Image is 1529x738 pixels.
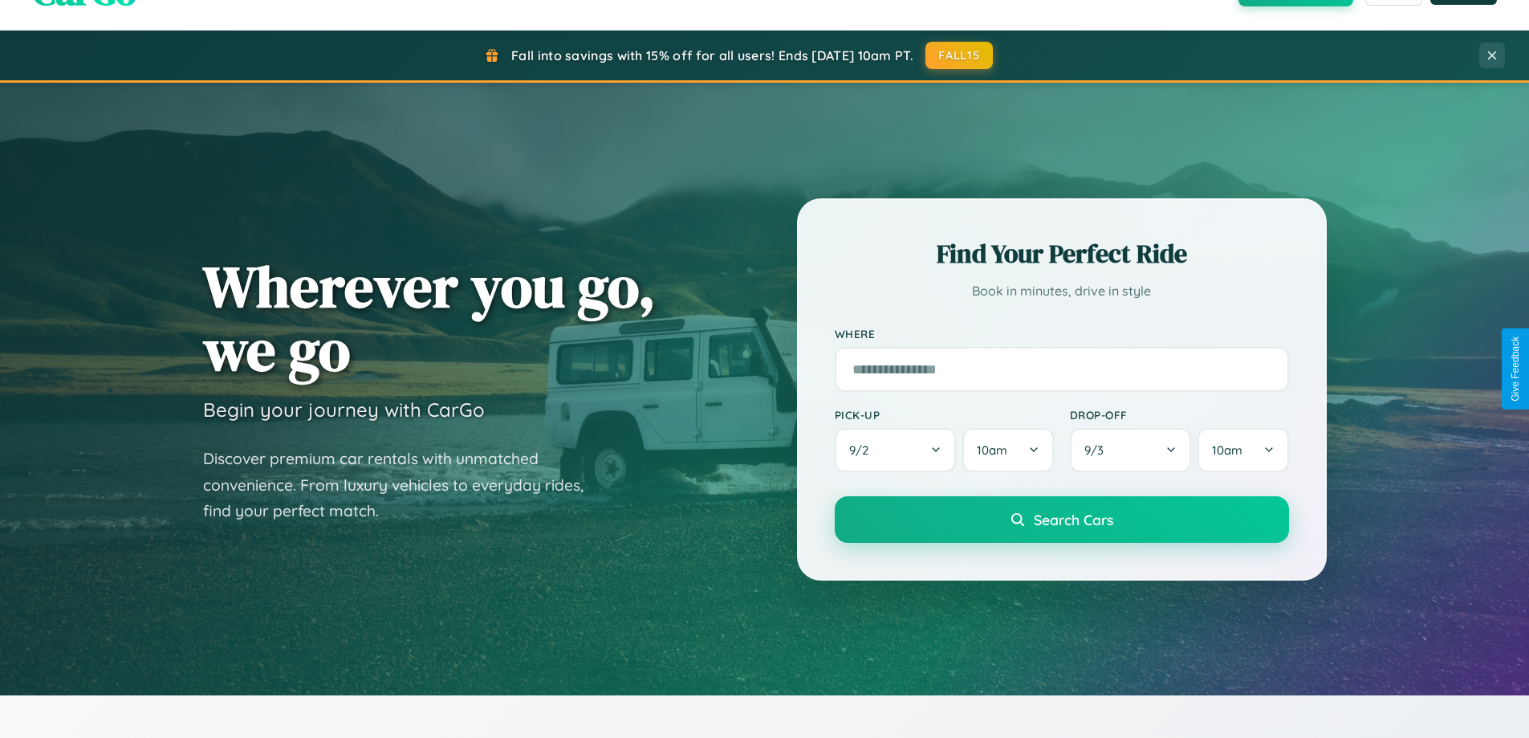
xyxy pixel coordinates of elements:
button: 9/3 [1070,428,1192,472]
label: Where [835,327,1289,340]
span: 10am [1212,442,1242,458]
button: 10am [1198,428,1288,472]
label: Pick-up [835,408,1054,422]
button: 9/2 [835,428,957,472]
span: Search Cars [1034,511,1113,528]
h1: Wherever you go, we go [203,255,656,381]
div: Give Feedback [1510,336,1521,402]
span: 9 / 2 [849,442,876,458]
button: Search Cars [835,496,1289,543]
button: 10am [962,428,1053,472]
label: Drop-off [1070,408,1289,422]
span: Fall into savings with 15% off for all users! Ends [DATE] 10am PT. [511,47,913,63]
p: Discover premium car rentals with unmatched convenience. From luxury vehicles to everyday rides, ... [203,446,604,524]
h3: Begin your journey with CarGo [203,398,485,422]
span: 9 / 3 [1084,442,1112,458]
h2: Find Your Perfect Ride [835,236,1289,271]
span: 10am [977,442,1007,458]
button: FALL15 [925,42,993,69]
p: Book in minutes, drive in style [835,279,1289,303]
